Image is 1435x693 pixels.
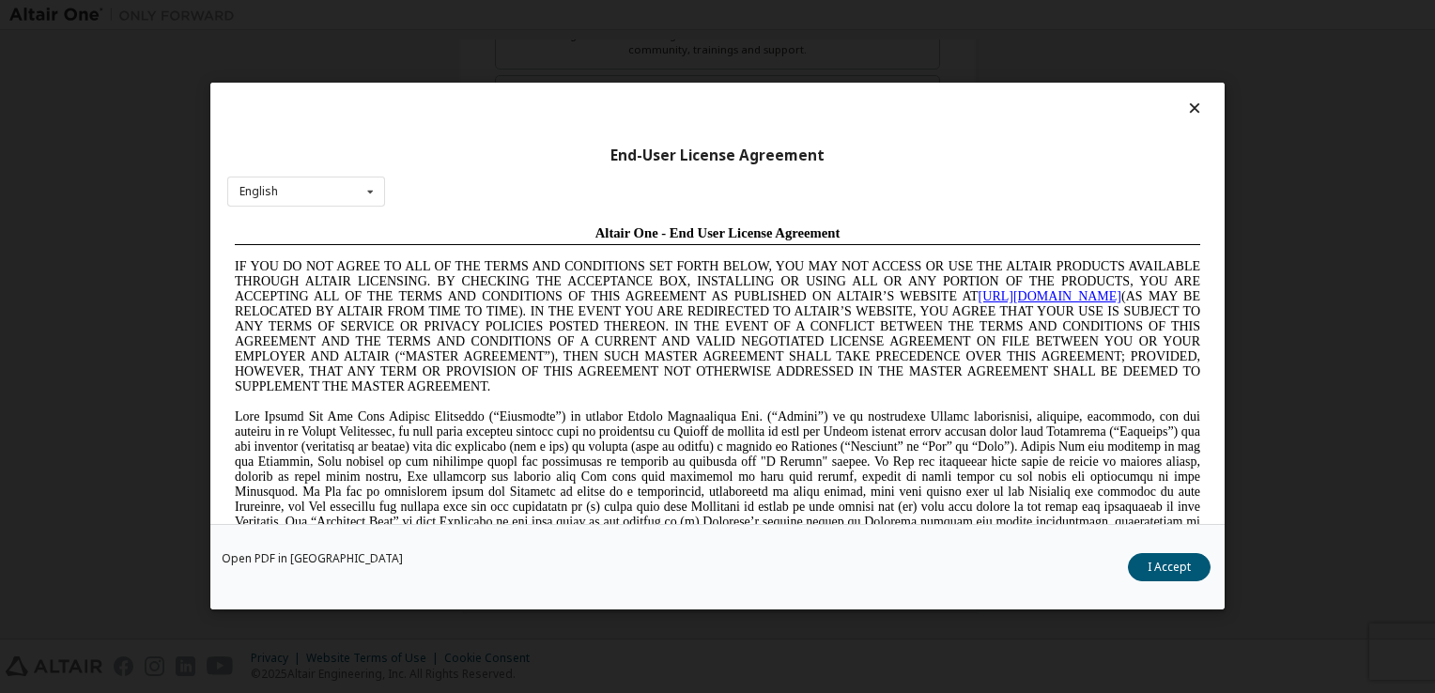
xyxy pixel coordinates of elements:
[222,554,403,565] a: Open PDF in [GEOGRAPHIC_DATA]
[8,192,973,326] span: Lore Ipsumd Sit Ame Cons Adipisc Elitseddo (“Eiusmodte”) in utlabor Etdolo Magnaaliqua Eni. (“Adm...
[8,41,973,176] span: IF YOU DO NOT AGREE TO ALL OF THE TERMS AND CONDITIONS SET FORTH BELOW, YOU MAY NOT ACCESS OR USE...
[239,186,278,197] div: English
[751,71,894,85] a: [URL][DOMAIN_NAME]
[1128,554,1211,582] button: I Accept
[227,146,1208,165] div: End-User License Agreement
[368,8,613,23] span: Altair One - End User License Agreement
